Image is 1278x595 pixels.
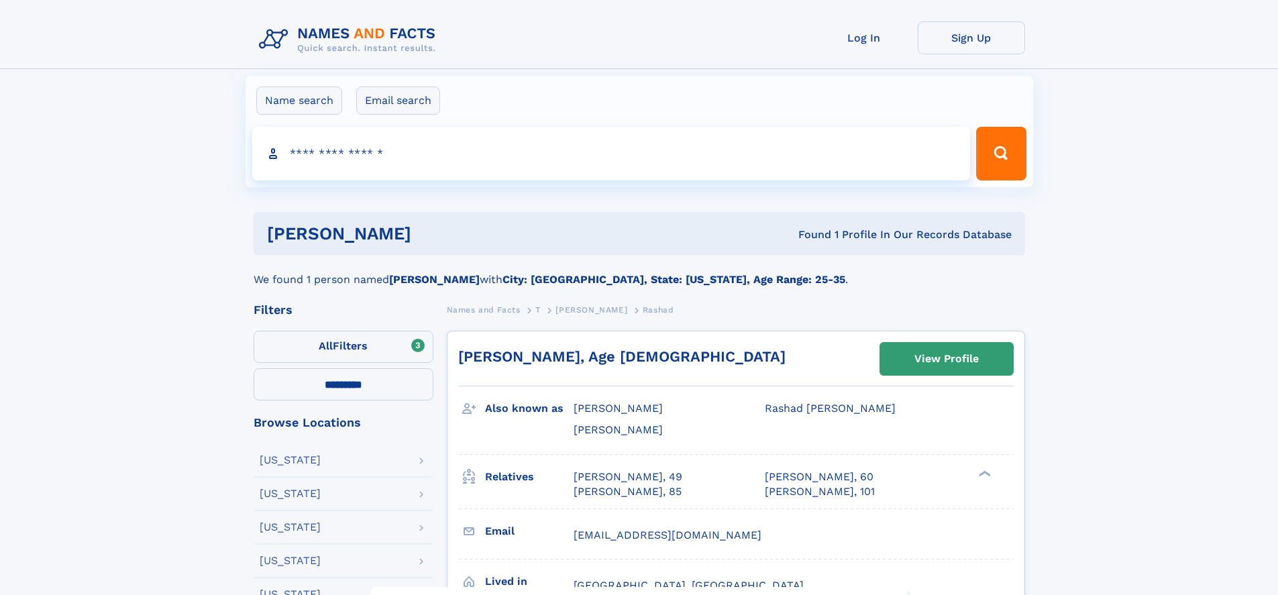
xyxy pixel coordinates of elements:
[810,21,918,54] a: Log In
[574,470,682,484] a: [PERSON_NAME], 49
[447,301,521,318] a: Names and Facts
[535,305,541,315] span: T
[918,21,1025,54] a: Sign Up
[356,87,440,115] label: Email search
[389,273,480,286] b: [PERSON_NAME]
[260,522,321,533] div: [US_STATE]
[260,555,321,566] div: [US_STATE]
[765,470,873,484] a: [PERSON_NAME], 60
[975,469,992,478] div: ❯
[254,417,433,429] div: Browse Locations
[574,484,682,499] a: [PERSON_NAME], 85
[765,402,896,415] span: Rashad [PERSON_NAME]
[260,488,321,499] div: [US_STATE]
[254,256,1025,288] div: We found 1 person named with .
[574,579,804,592] span: [GEOGRAPHIC_DATA], [GEOGRAPHIC_DATA]
[256,87,342,115] label: Name search
[254,21,447,58] img: Logo Names and Facts
[574,402,663,415] span: [PERSON_NAME]
[485,520,574,543] h3: Email
[254,331,433,363] label: Filters
[485,570,574,593] h3: Lived in
[643,305,674,315] span: Rashad
[976,127,1026,180] button: Search Button
[555,301,627,318] a: [PERSON_NAME]
[252,127,971,180] input: search input
[254,304,433,316] div: Filters
[260,455,321,466] div: [US_STATE]
[502,273,845,286] b: City: [GEOGRAPHIC_DATA], State: [US_STATE], Age Range: 25-35
[319,339,333,352] span: All
[485,466,574,488] h3: Relatives
[574,423,663,436] span: [PERSON_NAME]
[880,343,1013,375] a: View Profile
[267,225,605,242] h1: [PERSON_NAME]
[458,348,786,365] a: [PERSON_NAME], Age [DEMOGRAPHIC_DATA]
[914,343,979,374] div: View Profile
[574,529,761,541] span: [EMAIL_ADDRESS][DOMAIN_NAME]
[485,397,574,420] h3: Also known as
[604,227,1012,242] div: Found 1 Profile In Our Records Database
[765,484,875,499] a: [PERSON_NAME], 101
[535,301,541,318] a: T
[555,305,627,315] span: [PERSON_NAME]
